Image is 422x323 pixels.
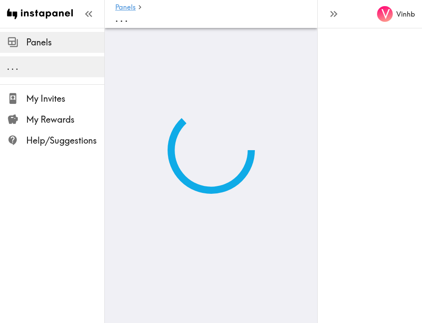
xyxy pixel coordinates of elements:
span: . [115,11,118,24]
span: Panels [26,36,104,48]
span: V [381,7,390,22]
span: My Rewards [26,113,104,126]
span: My Invites [26,93,104,105]
span: . [125,11,128,24]
span: . [7,61,10,72]
a: Panels [115,3,136,12]
h6: Vinhb [396,9,415,19]
span: Help/Suggestions [26,134,104,147]
span: . [120,11,123,24]
span: . [11,61,14,72]
span: . [16,61,18,72]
